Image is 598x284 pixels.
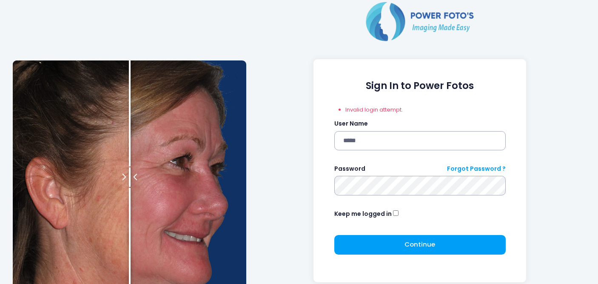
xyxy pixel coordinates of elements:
a: Forgot Password ? [447,164,506,173]
li: Invalid login attempt. [345,106,506,114]
label: User Name [334,119,368,128]
span: Continue [404,240,435,249]
label: Keep me logged in [334,209,392,218]
label: Password [334,164,365,173]
h1: Sign In to Power Fotos [334,80,506,92]
button: Continue [334,235,506,255]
